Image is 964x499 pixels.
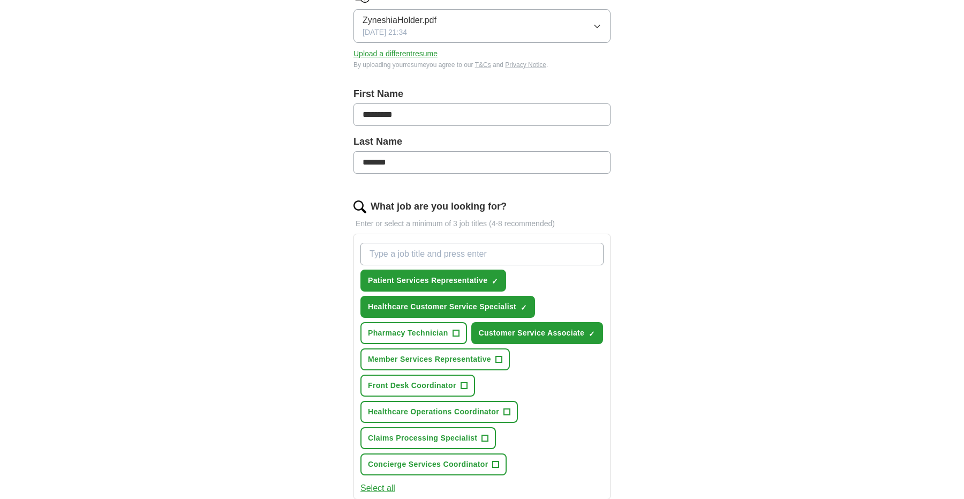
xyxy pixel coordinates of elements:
[368,301,516,312] span: Healthcare Customer Service Specialist
[360,453,507,475] button: Concierge Services Coordinator
[360,270,506,292] button: Patient Services Representative✓
[521,303,527,312] span: ✓
[360,482,395,495] button: Select all
[353,60,611,70] div: By uploading your resume you agree to our and .
[368,433,477,444] span: Claims Processing Specialist
[368,459,488,470] span: Concierge Services Coordinator
[360,322,467,344] button: Pharmacy Technician
[589,330,595,338] span: ✓
[368,406,499,418] span: Healthcare Operations Coordinator
[360,348,510,370] button: Member Services Representative
[475,61,491,69] a: T&Cs
[360,375,475,397] button: Front Desk Coordinator
[353,200,366,213] img: search.png
[471,322,604,344] button: Customer Service Associate✓
[353,218,611,229] p: Enter or select a minimum of 3 job titles (4-8 recommended)
[492,277,498,286] span: ✓
[368,275,487,286] span: Patient Services Representative
[363,27,407,38] span: [DATE] 21:34
[353,48,438,59] button: Upload a differentresume
[368,380,456,391] span: Front Desk Coordinator
[360,427,496,449] button: Claims Processing Specialist
[353,87,611,101] label: First Name
[505,61,546,69] a: Privacy Notice
[479,327,585,339] span: Customer Service Associate
[368,354,491,365] span: Member Services Representative
[363,14,436,27] span: ZyneshiaHolder.pdf
[360,243,604,265] input: Type a job title and press enter
[368,327,448,339] span: Pharmacy Technician
[360,296,535,318] button: Healthcare Customer Service Specialist✓
[371,199,507,214] label: What job are you looking for?
[353,135,611,149] label: Last Name
[353,9,611,43] button: ZyneshiaHolder.pdf[DATE] 21:34
[360,401,518,423] button: Healthcare Operations Coordinator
